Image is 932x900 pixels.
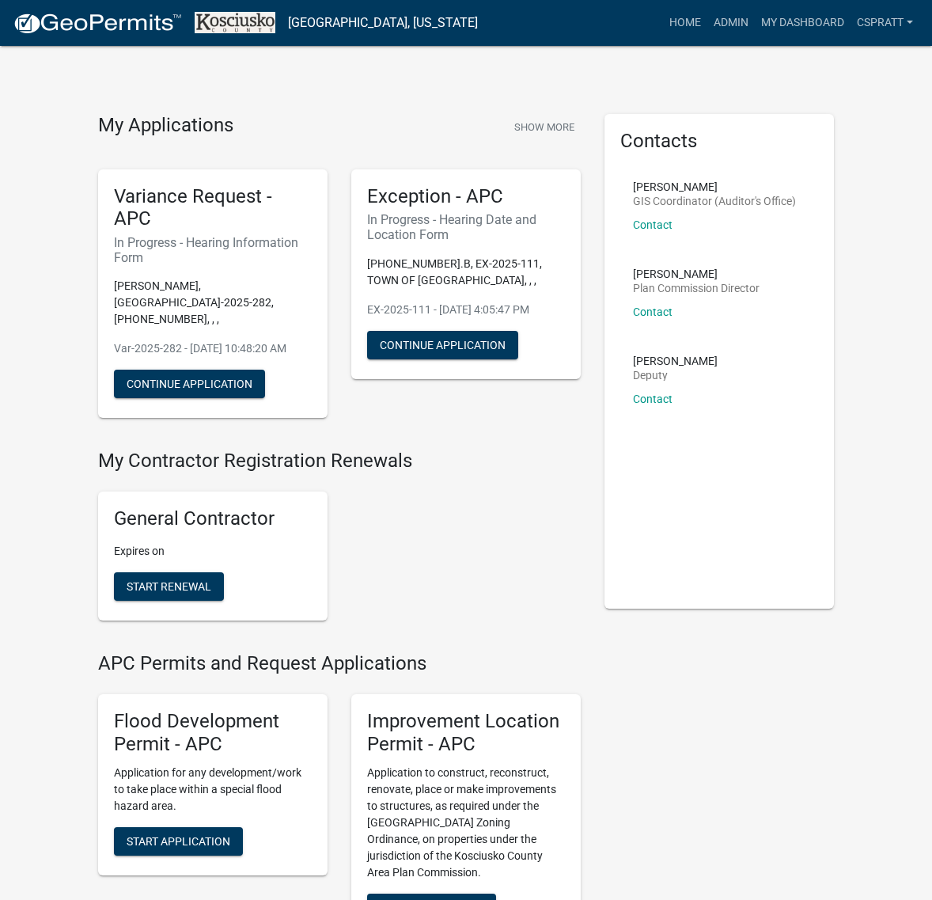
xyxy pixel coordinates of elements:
span: Start Renewal [127,580,211,593]
h5: Variance Request - APC [114,185,312,231]
wm-registration-list-section: My Contractor Registration Renewals [98,450,581,633]
button: Continue Application [114,370,265,398]
a: Contact [633,393,672,405]
h5: Exception - APC [367,185,565,208]
h6: In Progress - Hearing Date and Location Form [367,212,565,242]
span: Start Application [127,835,230,848]
a: Home [663,8,707,38]
img: Kosciusko County, Indiana [195,12,275,33]
h5: Flood Development Permit - APC [114,710,312,756]
a: cspratt [851,8,919,38]
button: Start Application [114,827,243,856]
h5: Improvement Location Permit - APC [367,710,565,756]
p: Plan Commission Director [633,283,760,294]
p: [PERSON_NAME] [633,268,760,279]
h4: My Applications [98,114,233,138]
h5: Contacts [620,130,818,153]
h5: General Contractor [114,507,312,530]
p: Expires on [114,543,312,560]
a: [GEOGRAPHIC_DATA], [US_STATE] [288,9,478,36]
h4: APC Permits and Request Applications [98,652,581,675]
a: Contact [633,306,672,318]
p: [PHONE_NUMBER].B, EX-2025-111, TOWN OF [GEOGRAPHIC_DATA], , , [367,256,565,289]
p: [PERSON_NAME], [GEOGRAPHIC_DATA]-2025-282, [PHONE_NUMBER], , , [114,278,312,328]
a: My Dashboard [755,8,851,38]
button: Show More [508,114,581,140]
h4: My Contractor Registration Renewals [98,450,581,473]
p: Application for any development/work to take place within a special flood hazard area. [114,765,312,815]
p: Application to construct, reconstruct, renovate, place or make improvements to structures, as req... [367,765,565,881]
button: Continue Application [367,331,518,359]
p: Var-2025-282 - [DATE] 10:48:20 AM [114,340,312,357]
button: Start Renewal [114,572,224,601]
h6: In Progress - Hearing Information Form [114,235,312,265]
p: EX-2025-111 - [DATE] 4:05:47 PM [367,302,565,318]
p: [PERSON_NAME] [633,355,718,366]
a: Admin [707,8,755,38]
p: [PERSON_NAME] [633,181,796,192]
a: Contact [633,218,672,231]
p: GIS Coordinator (Auditor's Office) [633,196,796,207]
p: Deputy [633,370,718,381]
